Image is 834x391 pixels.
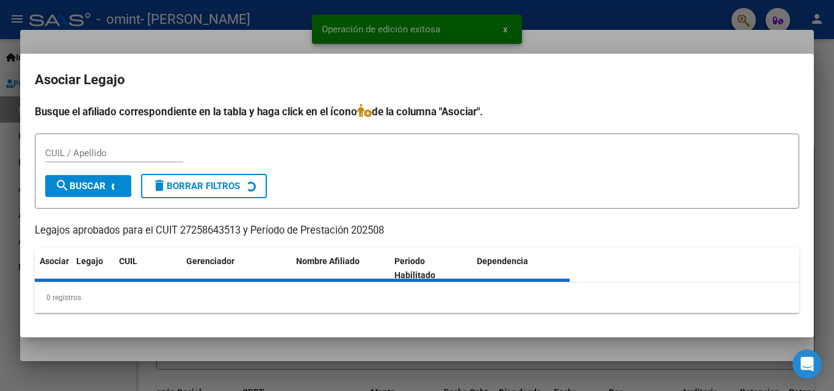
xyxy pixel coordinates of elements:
[390,248,472,289] datatable-header-cell: Periodo Habilitado
[45,175,131,197] button: Buscar
[152,181,240,192] span: Borrar Filtros
[477,256,528,266] span: Dependencia
[55,181,106,192] span: Buscar
[296,256,360,266] span: Nombre Afiliado
[114,248,181,289] datatable-header-cell: CUIL
[76,256,103,266] span: Legajo
[792,350,822,379] div: Open Intercom Messenger
[394,256,435,280] span: Periodo Habilitado
[35,68,799,91] h2: Asociar Legajo
[35,282,799,313] div: 0 registros
[186,256,234,266] span: Gerenciador
[35,223,799,239] p: Legajos aprobados para el CUIT 27258643513 y Período de Prestación 202508
[55,178,70,193] mat-icon: search
[35,248,71,289] datatable-header-cell: Asociar
[181,248,291,289] datatable-header-cell: Gerenciador
[472,248,570,289] datatable-header-cell: Dependencia
[119,256,137,266] span: CUIL
[291,248,390,289] datatable-header-cell: Nombre Afiliado
[141,174,267,198] button: Borrar Filtros
[35,104,799,120] h4: Busque el afiliado correspondiente en la tabla y haga click en el ícono de la columna "Asociar".
[152,178,167,193] mat-icon: delete
[40,256,69,266] span: Asociar
[71,248,114,289] datatable-header-cell: Legajo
